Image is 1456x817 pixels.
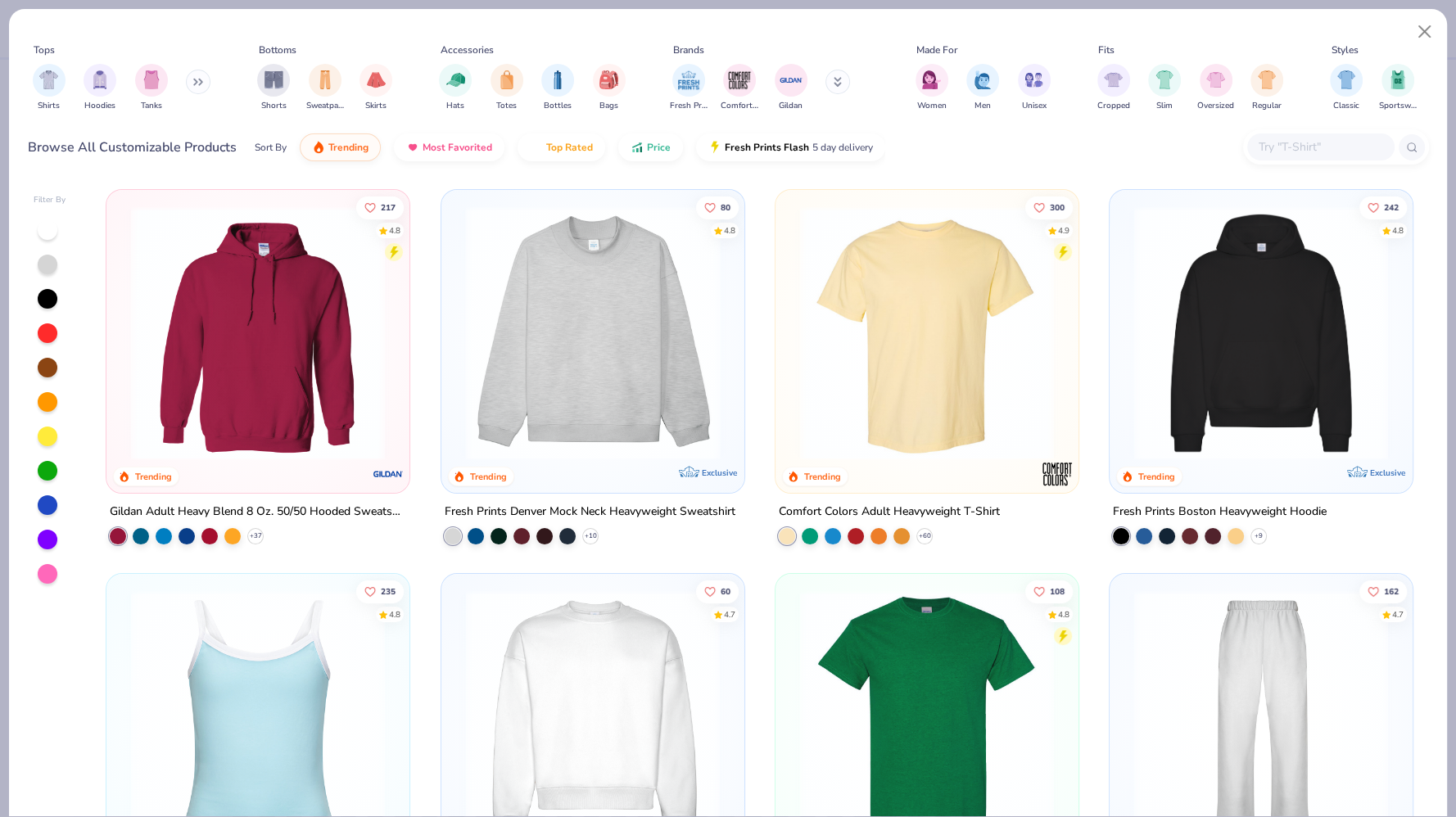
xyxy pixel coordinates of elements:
span: Bags [599,100,618,112]
img: Men Image [974,70,992,89]
button: filter button [541,64,574,112]
span: Price [647,141,671,154]
span: Gildan [779,100,803,112]
div: 4.8 [389,609,400,621]
span: Fresh Prints [670,100,708,112]
div: filter for Comfort Colors [721,64,758,112]
button: filter button [1097,64,1130,112]
span: Most Favorited [423,141,492,154]
button: Top Rated [518,133,605,161]
div: filter for Hoodies [84,64,116,112]
button: filter button [1330,64,1363,112]
button: Like [1025,580,1073,603]
span: + 37 [250,531,262,541]
span: Exclusive [1370,467,1405,478]
img: Women Image [922,70,941,89]
div: filter for Totes [491,64,523,112]
img: Skirts Image [367,70,386,89]
span: Unisex [1022,100,1047,112]
div: Browse All Customizable Products [28,138,237,157]
img: Comfort Colors logo [1041,458,1074,490]
div: 4.9 [1058,224,1069,237]
div: Fresh Prints Boston Heavyweight Hoodie [1113,502,1327,522]
span: Exclusive [702,467,737,478]
img: Slim Image [1155,70,1173,89]
div: 4.8 [723,224,735,237]
img: 029b8af0-80e6-406f-9fdc-fdf898547912 [792,206,1062,460]
span: 108 [1050,588,1065,596]
div: filter for Sweatpants [306,64,344,112]
img: 01756b78-01f6-4cc6-8d8a-3c30c1a0c8ac [123,206,393,460]
img: Bottles Image [549,70,567,89]
button: Like [695,196,738,219]
div: filter for Classic [1330,64,1363,112]
div: filter for Fresh Prints [670,64,708,112]
div: filter for Shirts [33,64,66,112]
button: filter button [1379,64,1417,112]
div: Bottoms [259,43,296,57]
button: filter button [775,64,807,112]
button: filter button [439,64,472,112]
div: filter for Regular [1250,64,1283,112]
div: Styles [1332,43,1359,57]
button: filter button [84,64,116,112]
img: e55d29c3-c55d-459c-bfd9-9b1c499ab3c6 [1062,206,1332,460]
img: TopRated.gif [530,141,543,154]
span: Trending [328,141,369,154]
button: filter button [491,64,523,112]
img: Hats Image [446,70,465,89]
img: Shirts Image [39,70,58,89]
button: filter button [33,64,66,112]
span: 217 [381,203,396,211]
button: Like [1025,196,1073,219]
div: Comfort Colors Adult Heavyweight T-Shirt [779,502,1000,522]
img: most_fav.gif [406,141,419,154]
span: Fresh Prints Flash [725,141,809,154]
img: Oversized Image [1206,70,1225,89]
img: trending.gif [312,141,325,154]
span: Hats [446,100,464,112]
span: Sportswear [1379,100,1417,112]
span: Men [974,100,991,112]
button: Like [1359,580,1407,603]
span: Bottles [544,100,572,112]
img: Comfort Colors Image [727,68,752,93]
span: Women [917,100,947,112]
div: filter for Skirts [359,64,392,112]
button: Price [618,133,683,161]
div: filter for Unisex [1018,64,1051,112]
div: filter for Bottles [541,64,574,112]
img: Bags Image [599,70,617,89]
span: 80 [720,203,730,211]
span: + 9 [1255,531,1263,541]
div: 4.8 [1058,609,1069,621]
div: filter for Gildan [775,64,807,112]
button: filter button [135,64,168,112]
button: filter button [593,64,626,112]
span: Regular [1252,100,1282,112]
div: filter for Women [916,64,948,112]
button: filter button [1250,64,1283,112]
div: Filter By [34,194,66,206]
span: 242 [1384,203,1399,211]
span: 235 [381,588,396,596]
input: Try "T-Shirt" [1257,138,1383,156]
img: Hoodies Image [91,70,109,89]
div: 4.8 [1392,224,1404,237]
button: Fresh Prints Flash5 day delivery [696,133,885,161]
button: Like [356,196,404,219]
button: Like [1359,196,1407,219]
span: + 10 [584,531,596,541]
span: 300 [1050,203,1065,211]
button: filter button [1148,64,1181,112]
span: Classic [1333,100,1359,112]
button: Like [356,580,404,603]
div: filter for Oversized [1197,64,1234,112]
div: 4.8 [389,224,400,237]
div: filter for Men [966,64,999,112]
button: filter button [721,64,758,112]
span: Comfort Colors [721,100,758,112]
button: filter button [670,64,708,112]
span: Oversized [1197,100,1234,112]
span: Shirts [38,100,60,112]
